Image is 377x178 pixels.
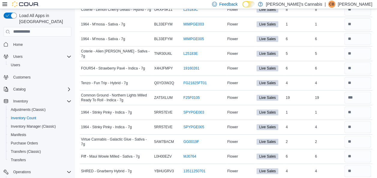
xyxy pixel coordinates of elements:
[285,153,314,160] div: 6
[285,50,314,57] div: 5
[11,63,20,67] span: Users
[183,110,204,115] a: SPYPGE003
[227,22,238,27] span: Flower
[81,22,125,27] span: 1964 - M'mosa - Sativa - 7g
[11,73,71,81] span: Customers
[227,81,238,85] span: Flower
[259,36,276,42] span: Live Sales
[6,147,74,156] button: Transfers (Classic)
[154,7,172,12] span: URXP5K11
[1,52,74,61] button: Users
[325,1,326,8] p: |
[183,7,198,12] a: L25183C
[259,139,276,144] span: Live Sales
[8,156,71,164] span: Transfers
[314,35,343,43] div: 6
[11,116,36,120] span: Inventory Count
[314,138,343,145] div: 2
[13,170,31,174] span: Operations
[314,21,343,28] div: 1
[1,168,74,176] button: Operations
[8,156,28,164] a: Transfers
[1,40,74,49] button: Home
[259,124,276,130] span: Live Sales
[11,53,25,60] button: Users
[8,106,71,113] span: Adjustments (Classic)
[11,124,56,129] span: Inventory Manager (Classic)
[8,131,71,138] span: Manifests
[8,148,71,155] span: Transfers (Classic)
[11,53,71,60] span: Users
[285,35,314,43] div: 6
[183,22,204,27] a: MIMPGE003
[256,139,278,145] span: Live Sales
[242,1,255,7] input: Dark Mode
[314,50,343,57] div: 5
[314,153,343,160] div: 6
[81,93,152,102] span: Common Ground - Northern Lights Milled Ready To Roll - Indica - 7g
[11,149,41,154] span: Transfers (Classic)
[81,81,128,85] span: Tenzo - Fun Trip - Hybrid - 7g
[81,37,125,41] span: 1964 - M'mosa - Sativa - 7g
[285,94,314,101] div: 19
[8,61,71,69] span: Users
[227,169,238,174] span: Flower
[8,148,43,155] a: Transfers (Classic)
[256,124,278,130] span: Live Sales
[183,154,196,159] a: MJ0764
[256,168,278,174] span: Live Sales
[227,37,238,41] span: Flower
[11,74,33,81] a: Customers
[183,66,199,71] a: 19160261
[13,87,25,92] span: Catalog
[328,1,335,8] div: Cyrena Brathwaite
[227,66,238,71] span: Flower
[154,81,174,85] span: Q0YD3W2Q
[81,110,132,115] span: 1964 - Stinky Pinky - Indica - 7g
[259,95,276,100] span: Live Sales
[11,41,71,48] span: Home
[338,1,372,8] p: [PERSON_NAME]
[259,51,276,56] span: Live Sales
[11,41,25,48] a: Home
[11,98,30,105] button: Inventory
[8,114,39,122] a: Inventory Count
[11,86,28,93] button: Catalog
[183,37,204,41] a: MIMPGE005
[259,110,276,115] span: Live Sales
[6,105,74,114] button: Adjustments (Classic)
[285,79,314,87] div: 4
[154,22,172,27] span: BL33EFYM
[227,139,238,144] span: Flower
[259,168,276,174] span: Live Sales
[227,110,238,115] span: Flower
[6,131,74,139] button: Manifests
[11,98,71,105] span: Inventory
[17,13,71,25] span: Load All Apps in [GEOGRAPHIC_DATA]
[8,140,71,147] span: Purchase Orders
[8,131,28,138] a: Manifests
[13,54,22,59] span: Users
[154,154,172,159] span: L0H00EZV
[81,125,132,129] span: 1964 - Stinky Pinky - Indica - 7g
[6,139,74,147] button: Purchase Orders
[11,86,71,93] span: Catalog
[285,138,314,145] div: 2
[256,80,278,86] span: Live Sales
[6,156,74,164] button: Transfers
[227,154,238,159] span: Flower
[154,139,174,144] span: 5AM7BACM
[183,51,198,56] a: L25183E
[314,109,343,116] div: 1
[8,61,22,69] a: Users
[227,125,238,129] span: Flower
[154,95,173,100] span: ZAT5XLUM
[314,94,343,101] div: 19
[81,137,152,147] span: Virtue Cannabis - Galactic Glue - Sativa - 7g
[183,169,205,174] a: 13511250701
[314,123,343,131] div: 4
[259,22,276,27] span: Live Sales
[256,153,278,159] span: Live Sales
[11,141,38,146] span: Purchase Orders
